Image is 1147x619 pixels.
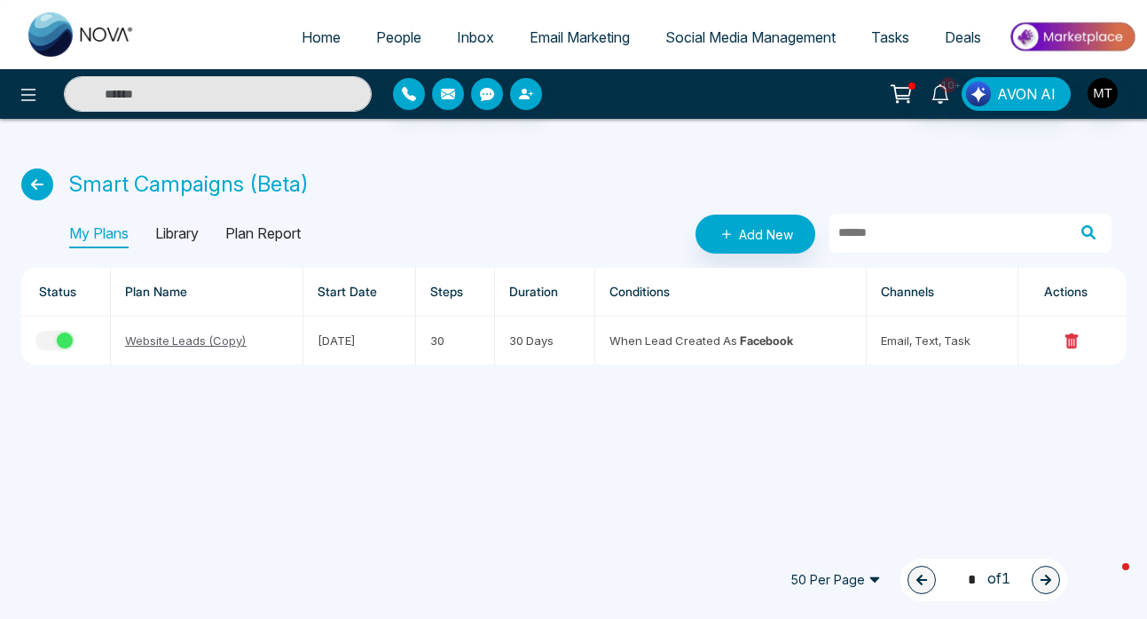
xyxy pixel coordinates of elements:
[1018,268,1126,317] th: Actions
[358,20,439,54] a: People
[69,168,309,200] p: Smart Campaigns (Beta)
[111,268,303,317] th: Plan Name
[871,28,909,46] span: Tasks
[21,268,111,317] th: Status
[284,20,358,54] a: Home
[595,317,867,364] td: When lead created as
[962,77,1071,111] button: AVON AI
[695,215,815,254] a: Add New
[416,268,495,317] th: Steps
[530,28,630,46] span: Email Marketing
[69,220,129,248] p: My Plans
[495,268,594,317] th: Duration
[853,20,927,54] a: Tasks
[512,20,648,54] a: Email Marketing
[225,220,301,248] p: Plan Report
[740,333,793,348] strong: Facebook
[648,20,853,54] a: Social Media Management
[416,317,495,364] td: 30
[867,268,1018,317] th: Channels
[945,28,981,46] span: Deals
[665,28,836,46] span: Social Media Management
[595,268,867,317] th: Conditions
[495,317,594,364] td: 30 Days
[1008,17,1136,57] img: Market-place.gif
[303,268,417,317] th: Start Date
[376,28,421,46] span: People
[1087,559,1129,601] iframe: Intercom live chat
[927,20,999,54] a: Deals
[457,28,494,46] span: Inbox
[1088,78,1118,108] img: User Avatar
[997,83,1056,105] span: AVON AI
[302,28,341,46] span: Home
[778,566,893,594] span: 50 Per Page
[966,82,991,106] img: Lead Flow
[303,317,417,364] td: [DATE]
[125,333,247,348] a: Website Leads (Copy)
[439,20,512,54] a: Inbox
[155,220,199,248] p: Library
[867,317,1018,364] td: email, text, task
[957,568,1010,592] span: of 1
[940,77,956,93] span: 10+
[28,12,135,57] img: Nova CRM Logo
[919,77,962,108] a: 10+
